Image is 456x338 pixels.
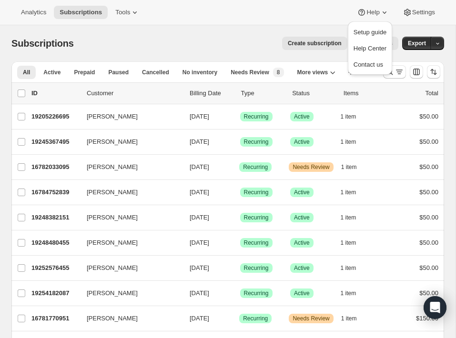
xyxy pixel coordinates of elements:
span: Active [294,214,310,221]
div: 16784752839[PERSON_NAME][DATE]SuccessRecurringSuccessActive1 item$50.00 [31,186,438,199]
span: [PERSON_NAME] [87,263,138,273]
span: $50.00 [419,239,438,246]
button: Tools [110,6,145,19]
span: Help [366,9,379,16]
div: 19248480455[PERSON_NAME][DATE]SuccessRecurringSuccessActive1 item$50.00 [31,236,438,249]
span: [PERSON_NAME] [87,188,138,197]
button: 1 item [341,211,367,224]
span: Recurring [244,214,269,221]
p: Status [292,89,336,98]
button: [PERSON_NAME] [81,109,176,124]
span: [PERSON_NAME] [87,112,138,121]
span: 1 item [341,264,356,272]
span: [DATE] [190,264,209,271]
div: 19252576455[PERSON_NAME][DATE]SuccessRecurringSuccessActive1 item$50.00 [31,261,438,275]
span: Recurring [244,264,269,272]
span: $50.00 [419,214,438,221]
p: 19245367495 [31,137,79,147]
p: 19254182087 [31,288,79,298]
span: Needs Review [293,315,329,322]
span: Active [294,138,310,146]
span: Active [294,239,310,247]
span: Recurring [244,239,269,247]
span: Cancelled [142,69,169,76]
button: [PERSON_NAME] [81,159,176,175]
span: Recurring [244,138,269,146]
span: Active [294,264,310,272]
div: Open Intercom Messenger [424,296,446,319]
div: Items [344,89,387,98]
span: [DATE] [190,289,209,297]
span: Help Center [354,45,386,52]
span: 1 item [341,315,357,322]
button: 1 item [341,312,367,325]
button: 1 item [341,135,367,149]
button: [PERSON_NAME] [81,185,176,200]
span: 1 item [341,289,356,297]
div: Type [241,89,285,98]
span: 1 item [341,214,356,221]
span: Prepaid [74,69,95,76]
span: [PERSON_NAME] [87,162,138,172]
span: [DATE] [190,113,209,120]
button: [PERSON_NAME] [81,210,176,225]
span: Recurring [244,189,269,196]
span: Recurring [244,289,269,297]
span: Active [294,289,310,297]
div: IDCustomerBilling DateTypeStatusItemsTotal [31,89,438,98]
span: 1 item [341,163,357,171]
p: 16784752839 [31,188,79,197]
button: Help [351,6,395,19]
span: $50.00 [419,264,438,271]
p: 16782033095 [31,162,79,172]
span: Setup guide [354,29,386,36]
button: [PERSON_NAME] [81,311,176,326]
span: Create subscription [288,40,342,47]
span: Subscriptions [60,9,102,16]
span: Export [408,40,426,47]
p: 19248382151 [31,213,79,222]
span: $50.00 [419,189,438,196]
button: Create subscription [282,37,347,50]
span: $50.00 [419,289,438,297]
button: More views [292,66,342,79]
button: Settings [397,6,441,19]
button: Analytics [15,6,52,19]
button: [PERSON_NAME] [81,260,176,276]
span: 8 [277,69,280,76]
p: Billing Date [190,89,233,98]
p: 19248480455 [31,238,79,248]
span: All [23,69,30,76]
span: [DATE] [190,189,209,196]
button: 1 item [341,160,367,174]
button: 1 item [341,261,367,275]
button: [PERSON_NAME] [81,286,176,301]
a: Contact us [351,57,389,72]
span: 1 item [341,239,356,247]
span: [PERSON_NAME] [87,137,138,147]
button: [PERSON_NAME] [81,134,176,149]
span: [DATE] [190,315,209,322]
button: 1 item [341,287,367,300]
span: Paused [108,69,129,76]
span: Recurring [243,315,268,322]
span: Active [43,69,61,76]
div: 19205226695[PERSON_NAME][DATE]SuccessRecurringSuccessActive1 item$50.00 [31,110,438,123]
span: [PERSON_NAME] [87,213,138,222]
span: Recurring [244,113,269,120]
span: $50.00 [419,163,438,170]
button: [PERSON_NAME] [81,235,176,250]
span: Contact us [354,61,383,68]
span: More views [297,69,328,76]
p: Customer [87,89,182,98]
button: Sort the results [427,65,440,79]
span: Needs Review [231,69,269,76]
div: 19248382151[PERSON_NAME][DATE]SuccessRecurringSuccessActive1 item$50.00 [31,211,438,224]
span: [DATE] [190,138,209,145]
span: Subscriptions [11,38,74,49]
span: 1 item [341,113,356,120]
span: [PERSON_NAME] [87,314,138,323]
p: 16781770951 [31,314,79,323]
p: ID [31,89,79,98]
span: Active [294,113,310,120]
